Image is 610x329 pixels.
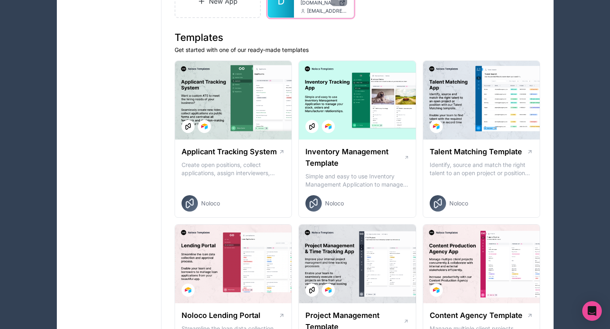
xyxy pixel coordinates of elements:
[449,199,468,207] span: Noloco
[201,123,208,130] img: Airtable Logo
[305,172,409,189] p: Simple and easy to use Inventory Management Application to manage your stock, orders and Manufact...
[430,161,534,177] p: Identify, source and match the right talent to an open project or position with our Talent Matchi...
[201,199,220,207] span: Noloco
[433,123,440,130] img: Airtable Logo
[433,287,440,293] img: Airtable Logo
[175,46,540,54] p: Get started with one of our ready-made templates
[307,8,347,14] span: [EMAIL_ADDRESS][DOMAIN_NAME]
[185,287,191,293] img: Airtable Logo
[325,287,332,293] img: Airtable Logo
[182,310,260,321] h1: Noloco Lending Portal
[175,31,540,44] h1: Templates
[305,146,404,169] h1: Inventory Management Template
[325,199,344,207] span: Noloco
[430,146,522,158] h1: Talent Matching Template
[182,146,277,158] h1: Applicant Tracking System
[182,161,285,177] p: Create open positions, collect applications, assign interviewers, centralise candidate feedback a...
[430,310,523,321] h1: Content Agency Template
[325,123,332,130] img: Airtable Logo
[582,301,602,321] div: Open Intercom Messenger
